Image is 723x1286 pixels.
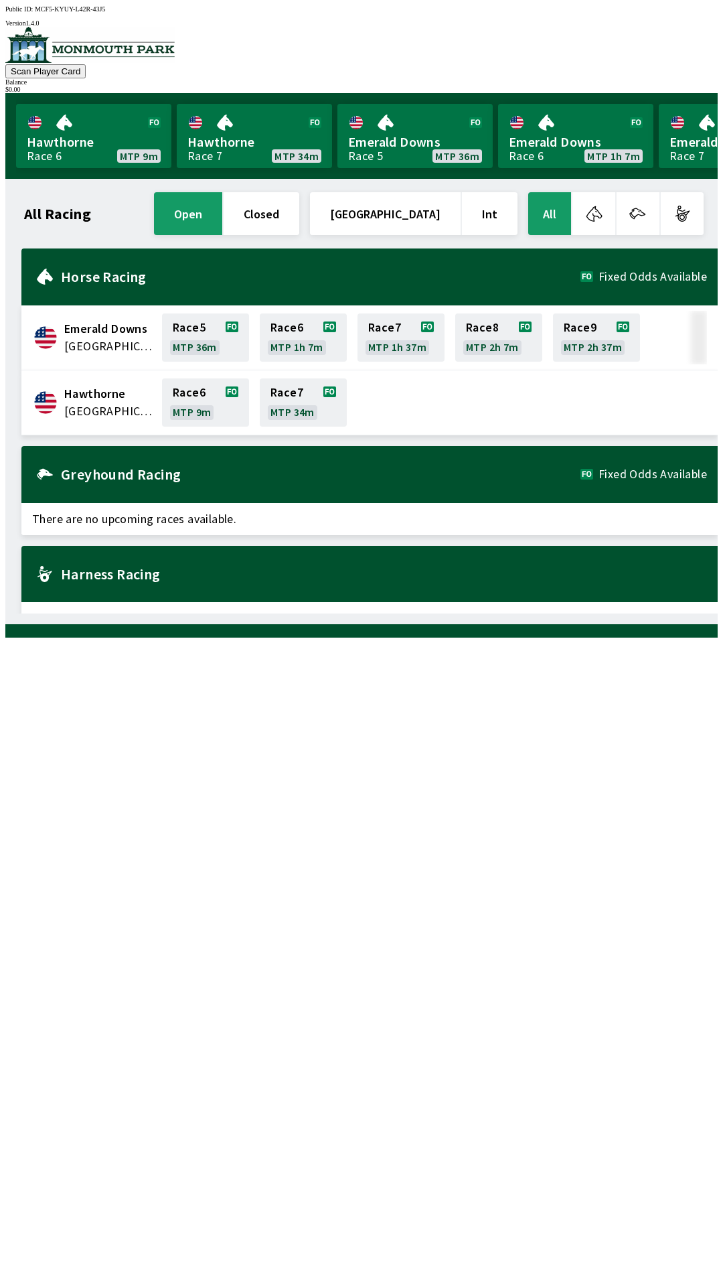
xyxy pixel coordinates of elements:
[348,133,482,151] span: Emerald Downs
[224,192,299,235] button: closed
[5,78,718,86] div: Balance
[173,387,206,398] span: Race 6
[27,133,161,151] span: Hawthorne
[64,403,154,420] span: United States
[260,313,347,362] a: Race6MTP 1h 7m
[5,27,175,63] img: venue logo
[5,64,86,78] button: Scan Player Card
[270,387,303,398] span: Race 7
[462,192,517,235] button: Int
[120,151,158,161] span: MTP 9m
[357,313,445,362] a: Race7MTP 1h 37m
[528,192,571,235] button: All
[270,322,303,333] span: Race 6
[509,151,544,161] div: Race 6
[509,133,643,151] span: Emerald Downs
[61,469,580,480] h2: Greyhound Racing
[270,342,323,352] span: MTP 1h 7m
[270,407,315,417] span: MTP 34m
[61,569,707,579] h2: Harness Racing
[260,378,347,427] a: Race7MTP 34m
[337,104,493,168] a: Emerald DownsRace 5MTP 36m
[187,151,222,161] div: Race 7
[187,133,321,151] span: Hawthorne
[5,86,718,93] div: $ 0.00
[564,342,622,352] span: MTP 2h 37m
[435,151,479,161] span: MTP 36m
[564,322,596,333] span: Race 9
[162,313,249,362] a: Race5MTP 36m
[587,151,640,161] span: MTP 1h 7m
[598,469,707,480] span: Fixed Odds Available
[173,407,211,417] span: MTP 9m
[35,5,106,13] span: MCF5-KYUY-L42R-43J5
[5,19,718,27] div: Version 1.4.0
[274,151,319,161] span: MTP 34m
[21,503,718,535] span: There are no upcoming races available.
[21,602,718,634] span: There are no upcoming races available.
[64,338,154,355] span: United States
[64,320,154,338] span: Emerald Downs
[466,322,499,333] span: Race 8
[64,385,154,403] span: Hawthorne
[24,208,91,219] h1: All Racing
[466,342,519,352] span: MTP 2h 7m
[154,192,222,235] button: open
[162,378,249,427] a: Race6MTP 9m
[368,342,426,352] span: MTP 1h 37m
[16,104,171,168] a: HawthorneRace 6MTP 9m
[173,322,206,333] span: Race 5
[368,322,401,333] span: Race 7
[61,271,580,282] h2: Horse Racing
[177,104,332,168] a: HawthorneRace 7MTP 34m
[598,271,707,282] span: Fixed Odds Available
[348,151,383,161] div: Race 5
[455,313,542,362] a: Race8MTP 2h 7m
[669,151,704,161] div: Race 7
[5,5,718,13] div: Public ID:
[27,151,62,161] div: Race 6
[173,342,217,352] span: MTP 36m
[498,104,653,168] a: Emerald DownsRace 6MTP 1h 7m
[310,192,461,235] button: [GEOGRAPHIC_DATA]
[553,313,640,362] a: Race9MTP 2h 37m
